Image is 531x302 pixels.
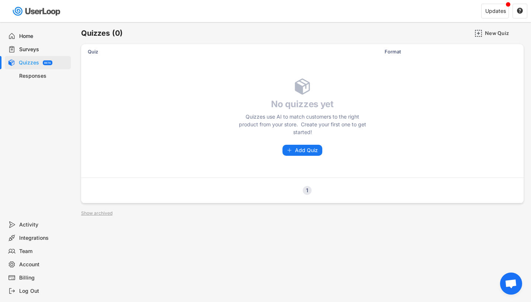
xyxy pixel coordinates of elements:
button:  [517,8,523,14]
div: Surveys [19,46,68,53]
div: New Quiz [485,30,522,36]
div: Responses [19,73,68,80]
div: Quizzes use AI to match customers to the right product from your store. Create your first one to ... [236,113,369,136]
div: Log Out [19,288,68,295]
div: Show archived [81,211,112,215]
div: Open chat [500,273,522,295]
text:  [517,7,523,14]
div: Format [385,48,458,55]
div: 1 [303,188,312,193]
h6: Quizzes (0) [81,28,123,38]
div: Billing [19,274,68,281]
div: Team [19,248,68,255]
div: Integrations [19,235,68,242]
h4: No quizzes yet [236,99,369,110]
img: AddMajor.svg [475,29,482,37]
div: BETA [44,62,51,64]
button: Add Quiz [282,145,322,156]
div: Updates [485,8,506,14]
span: Add Quiz [295,148,318,153]
div: Activity [19,221,68,228]
div: Quiz [88,48,380,55]
img: userloop-logo-01.svg [11,4,63,19]
div: Account [19,261,68,268]
div: Quizzes [19,59,39,66]
div: Home [19,33,68,40]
